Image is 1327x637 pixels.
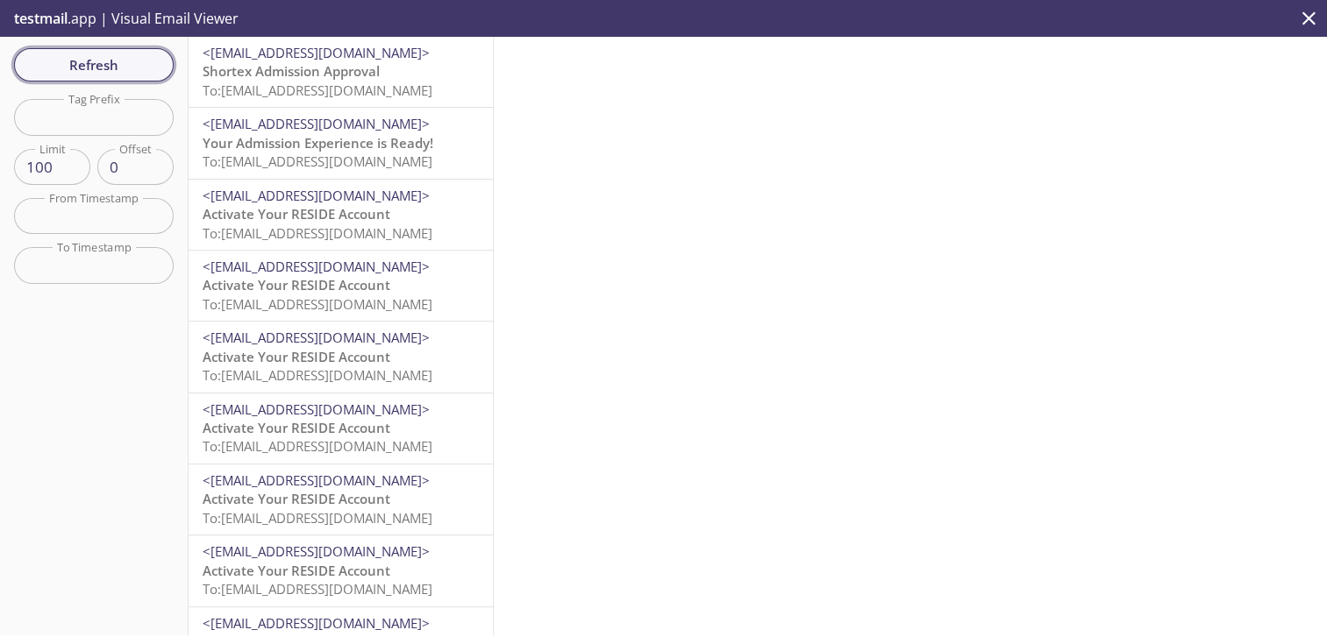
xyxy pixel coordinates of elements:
span: testmail [14,9,68,28]
span: To: [EMAIL_ADDRESS][DOMAIN_NAME] [203,509,432,527]
span: Activate Your RESIDE Account [203,348,390,365]
span: To: [EMAIL_ADDRESS][DOMAIN_NAME] [203,437,432,455]
span: Your Admission Experience is Ready! [203,134,433,152]
span: <[EMAIL_ADDRESS][DOMAIN_NAME]> [203,258,430,275]
span: To: [EMAIL_ADDRESS][DOMAIN_NAME] [203,81,432,99]
span: <[EMAIL_ADDRESS][DOMAIN_NAME]> [203,614,430,632]
span: Activate Your RESIDE Account [203,205,390,223]
div: <[EMAIL_ADDRESS][DOMAIN_NAME]>Activate Your RESIDE AccountTo:[EMAIL_ADDRESS][DOMAIN_NAME] [189,393,493,464]
span: Shortex Admission Approval [203,62,380,80]
span: To: [EMAIL_ADDRESS][DOMAIN_NAME] [203,152,432,170]
span: <[EMAIL_ADDRESS][DOMAIN_NAME]> [203,542,430,560]
span: To: [EMAIL_ADDRESS][DOMAIN_NAME] [203,224,432,242]
span: <[EMAIL_ADDRESS][DOMAIN_NAME]> [203,115,430,132]
div: <[EMAIL_ADDRESS][DOMAIN_NAME]>Shortex Admission ApprovalTo:[EMAIL_ADDRESS][DOMAIN_NAME] [189,37,493,107]
span: To: [EMAIL_ADDRESS][DOMAIN_NAME] [203,366,432,384]
span: <[EMAIL_ADDRESS][DOMAIN_NAME]> [203,471,430,489]
span: <[EMAIL_ADDRESS][DOMAIN_NAME]> [203,44,430,61]
span: Activate Your RESIDE Account [203,490,390,507]
div: <[EMAIL_ADDRESS][DOMAIN_NAME]>Activate Your RESIDE AccountTo:[EMAIL_ADDRESS][DOMAIN_NAME] [189,322,493,392]
span: <[EMAIL_ADDRESS][DOMAIN_NAME]> [203,187,430,204]
span: <[EMAIL_ADDRESS][DOMAIN_NAME]> [203,329,430,346]
button: Refresh [14,48,174,81]
span: <[EMAIL_ADDRESS][DOMAIN_NAME]> [203,400,430,418]
span: Activate Your RESIDE Account [203,562,390,579]
div: <[EMAIL_ADDRESS][DOMAIN_NAME]>Activate Your RESIDE AccountTo:[EMAIL_ADDRESS][DOMAIN_NAME] [189,535,493,605]
span: Refresh [28,53,160,76]
div: <[EMAIL_ADDRESS][DOMAIN_NAME]>Activate Your RESIDE AccountTo:[EMAIL_ADDRESS][DOMAIN_NAME] [189,251,493,321]
span: Activate Your RESIDE Account [203,419,390,436]
span: To: [EMAIL_ADDRESS][DOMAIN_NAME] [203,295,432,313]
div: <[EMAIL_ADDRESS][DOMAIN_NAME]>Your Admission Experience is Ready!To:[EMAIL_ADDRESS][DOMAIN_NAME] [189,108,493,178]
span: To: [EMAIL_ADDRESS][DOMAIN_NAME] [203,580,432,598]
div: <[EMAIL_ADDRESS][DOMAIN_NAME]>Activate Your RESIDE AccountTo:[EMAIL_ADDRESS][DOMAIN_NAME] [189,464,493,534]
div: <[EMAIL_ADDRESS][DOMAIN_NAME]>Activate Your RESIDE AccountTo:[EMAIL_ADDRESS][DOMAIN_NAME] [189,180,493,250]
span: Activate Your RESIDE Account [203,276,390,294]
